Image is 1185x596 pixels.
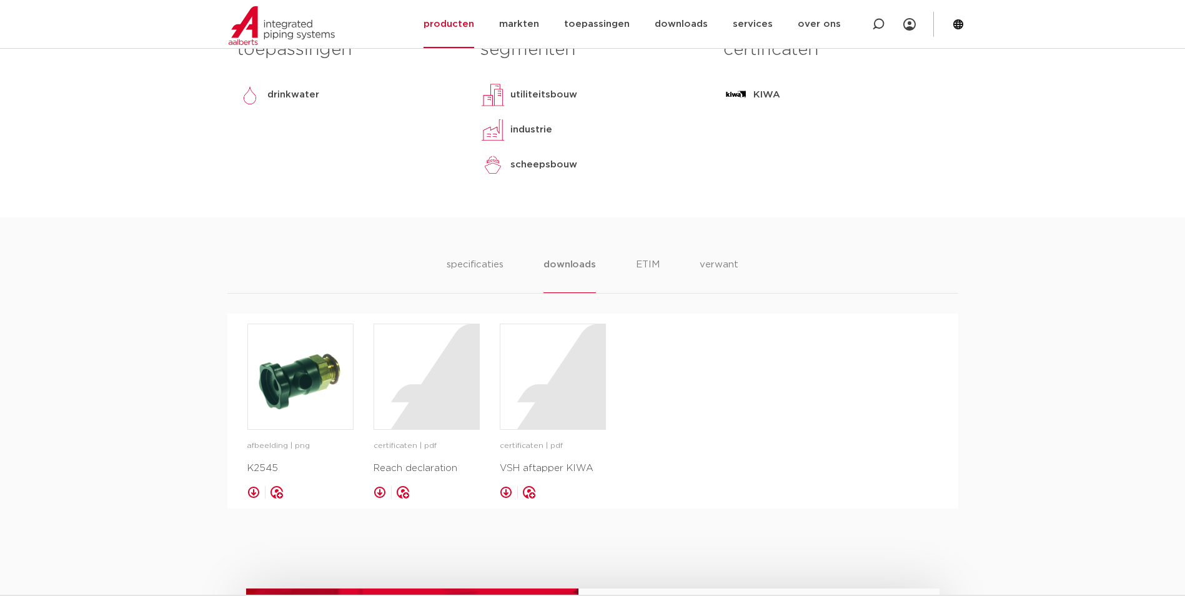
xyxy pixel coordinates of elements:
[700,257,738,293] li: verwant
[447,257,503,293] li: specificaties
[500,461,606,476] p: VSH aftapper KIWA
[543,257,595,293] li: downloads
[753,87,780,102] p: KIWA
[480,82,505,107] img: utiliteitsbouw
[247,440,354,452] p: afbeelding | png
[510,122,552,137] p: industrie
[480,117,505,142] img: industrie
[374,440,480,452] p: certificaten | pdf
[247,461,354,476] p: K2545
[636,257,660,293] li: ETIM
[500,440,606,452] p: certificaten | pdf
[247,324,354,430] a: image for K2545
[723,37,948,62] h3: certificaten
[480,37,705,62] h3: segmenten
[480,152,505,177] img: scheepsbouw
[248,324,353,429] img: image for K2545
[374,461,480,476] p: Reach declaration
[510,87,577,102] p: utiliteitsbouw
[237,82,262,107] img: drinkwater
[267,87,319,102] p: drinkwater
[723,82,748,107] img: KIWA
[510,157,577,172] p: scheepsbouw
[237,37,462,62] h3: toepassingen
